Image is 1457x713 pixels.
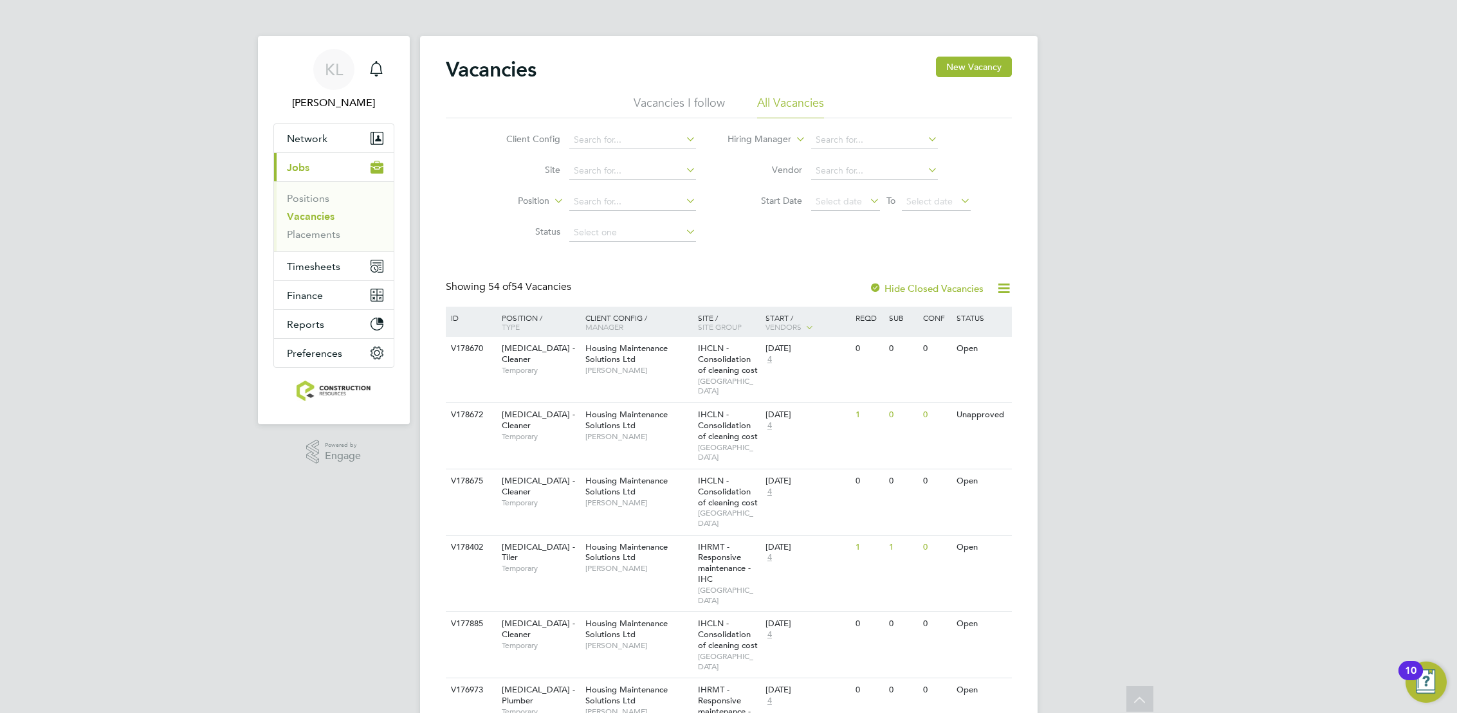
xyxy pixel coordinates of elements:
[757,95,824,118] li: All Vacancies
[765,696,774,707] span: 4
[728,195,802,206] label: Start Date
[585,684,668,706] span: Housing Maintenance Solutions Ltd
[852,337,886,361] div: 0
[953,469,1009,493] div: Open
[325,451,361,462] span: Engage
[765,685,849,696] div: [DATE]
[585,541,668,563] span: Housing Maintenance Solutions Ltd
[287,192,329,204] a: Positions
[585,321,623,332] span: Manager
[886,307,919,329] div: Sub
[446,57,536,82] h2: Vacancies
[502,618,575,640] span: [MEDICAL_DATA] - Cleaner
[717,133,791,146] label: Hiring Manager
[936,57,1012,77] button: New Vacancy
[953,307,1009,329] div: Status
[569,131,696,149] input: Search for...
[274,339,394,367] button: Preferences
[287,228,340,240] a: Placements
[765,420,774,431] span: 4
[698,541,751,585] span: IHRMT - Responsive maintenance - IHC
[502,640,579,651] span: Temporary
[585,640,692,651] span: [PERSON_NAME]
[698,618,758,651] span: IHCLN - Consolidation of cleaning cost
[698,376,759,396] span: [GEOGRAPHIC_DATA]
[765,629,774,640] span: 4
[274,252,394,280] button: Timesheets
[698,409,758,442] span: IHCLN - Consolidation of cleaning cost
[886,403,919,427] div: 0
[698,508,759,528] span: [GEOGRAPHIC_DATA]
[258,36,410,424] nav: Main navigation
[569,224,696,242] input: Select one
[502,541,575,563] span: [MEDICAL_DATA] - Tiler
[502,498,579,508] span: Temporary
[886,536,919,559] div: 1
[274,153,394,181] button: Jobs
[765,552,774,563] span: 4
[920,612,953,636] div: 0
[287,289,323,302] span: Finance
[585,343,668,365] span: Housing Maintenance Solutions Ltd
[287,132,327,145] span: Network
[502,409,575,431] span: [MEDICAL_DATA] - Cleaner
[765,487,774,498] span: 4
[325,61,343,78] span: KL
[287,161,309,174] span: Jobs
[325,440,361,451] span: Powered by
[502,684,575,706] span: [MEDICAL_DATA] - Plumber
[585,498,692,508] span: [PERSON_NAME]
[448,307,493,329] div: ID
[486,133,560,145] label: Client Config
[728,164,802,176] label: Vendor
[585,618,668,640] span: Housing Maintenance Solutions Ltd
[698,442,759,462] span: [GEOGRAPHIC_DATA]
[488,280,571,293] span: 54 Vacancies
[273,49,394,111] a: KL[PERSON_NAME]
[569,193,696,211] input: Search for...
[869,282,984,294] label: Hide Closed Vacancies
[695,307,762,338] div: Site /
[883,192,899,209] span: To
[811,162,938,180] input: Search for...
[274,181,394,251] div: Jobs
[448,612,493,636] div: V177885
[274,281,394,309] button: Finance
[765,476,849,487] div: [DATE]
[920,536,953,559] div: 0
[585,475,668,497] span: Housing Maintenance Solutions Ltd
[953,612,1009,636] div: Open
[273,95,394,111] span: Kate Lomax
[811,131,938,149] input: Search for...
[287,347,342,359] span: Preferences
[765,321,802,332] span: Vendors
[852,612,886,636] div: 0
[698,343,758,375] span: IHCLN - Consolidation of cleaning cost
[765,618,849,629] div: [DATE]
[492,307,582,338] div: Position /
[816,195,862,207] span: Select date
[886,612,919,636] div: 0
[920,678,953,702] div: 0
[502,475,575,497] span: [MEDICAL_DATA] - Cleaner
[886,678,919,702] div: 0
[886,469,919,493] div: 0
[502,343,575,365] span: [MEDICAL_DATA] - Cleaner
[274,124,394,152] button: Network
[953,536,1009,559] div: Open
[1405,671,1416,687] div: 10
[502,563,579,573] span: Temporary
[765,410,849,420] div: [DATE]
[585,431,692,442] span: [PERSON_NAME]
[765,354,774,365] span: 4
[953,337,1009,361] div: Open
[448,403,493,427] div: V178672
[502,321,520,332] span: Type
[287,210,334,222] a: Vacancies
[852,469,886,493] div: 0
[698,321,742,332] span: Site Group
[287,318,324,330] span: Reports
[475,195,549,208] label: Position
[852,536,886,559] div: 1
[585,365,692,375] span: [PERSON_NAME]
